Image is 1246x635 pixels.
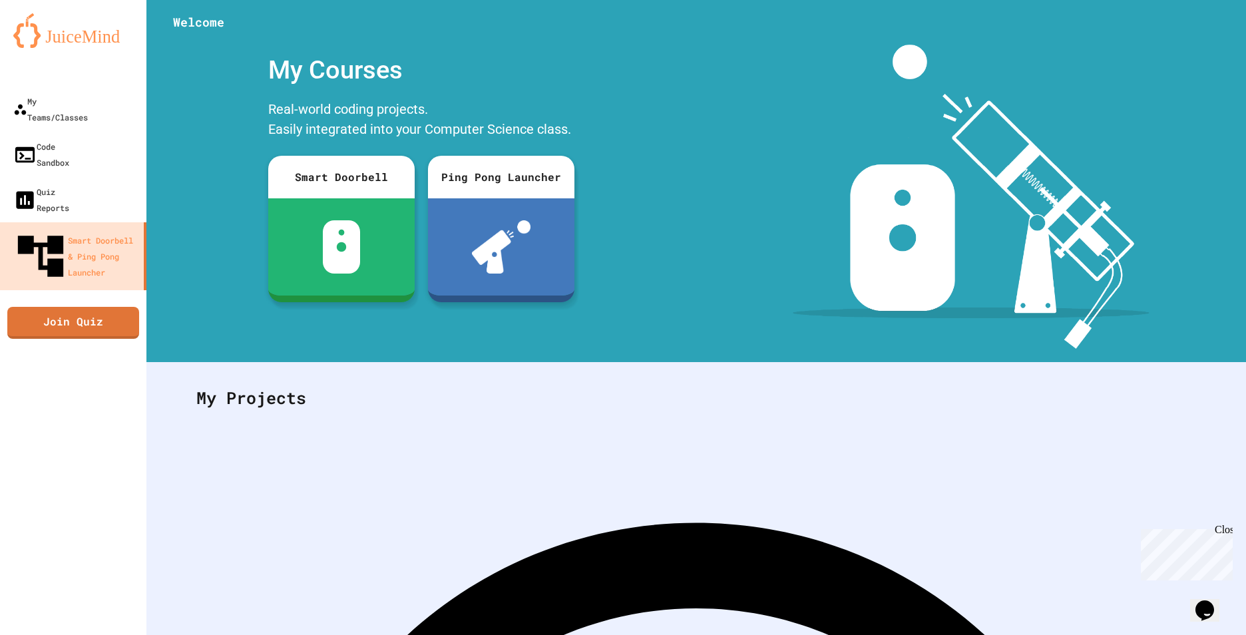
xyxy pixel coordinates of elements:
iframe: chat widget [1136,524,1233,580]
div: Smart Doorbell [268,156,415,198]
img: logo-orange.svg [13,13,133,48]
iframe: chat widget [1190,582,1233,622]
div: Smart Doorbell & Ping Pong Launcher [13,229,138,284]
img: sdb-white.svg [323,220,361,274]
div: My Projects [183,372,1209,424]
img: ppl-with-ball.png [472,220,531,274]
div: My Courses [262,45,581,96]
div: Chat with us now!Close [5,5,92,85]
img: banner-image-my-projects.png [793,45,1149,349]
div: Quiz Reports [13,184,69,216]
div: Ping Pong Launcher [428,156,574,198]
div: My Teams/Classes [13,93,88,125]
div: Code Sandbox [13,138,69,170]
div: Real-world coding projects. Easily integrated into your Computer Science class. [262,96,581,146]
a: Join Quiz [7,307,139,339]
